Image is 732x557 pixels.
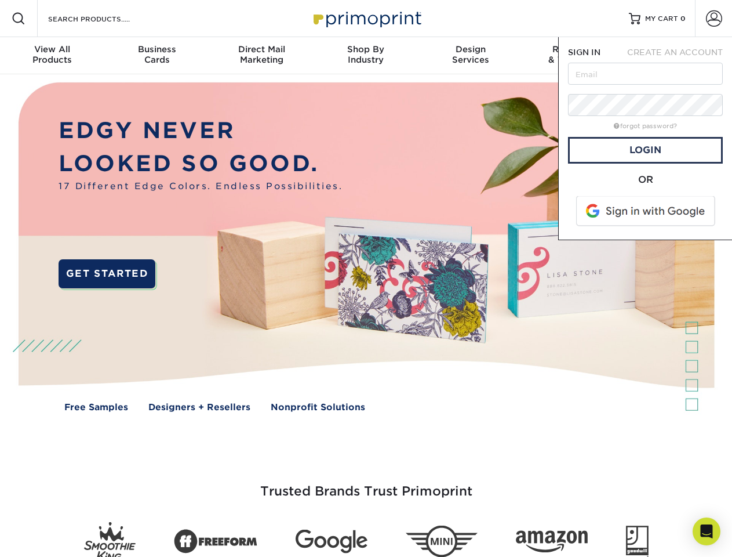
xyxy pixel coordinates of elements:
a: Direct MailMarketing [209,37,314,74]
span: CREATE AN ACCOUNT [627,48,723,57]
a: Login [568,137,723,164]
a: BusinessCards [104,37,209,74]
span: 17 Different Edge Colors. Endless Possibilities. [59,180,343,193]
div: Open Intercom Messenger [693,518,720,545]
span: 0 [680,15,686,23]
img: Primoprint [308,6,424,31]
span: Direct Mail [209,44,314,55]
h3: Trusted Brands Trust Primoprint [27,456,705,513]
a: Nonprofit Solutions [271,401,365,414]
a: Designers + Resellers [148,401,250,414]
div: & Templates [523,44,627,65]
span: MY CART [645,14,678,24]
a: DesignServices [418,37,523,74]
div: OR [568,173,723,187]
div: Marketing [209,44,314,65]
img: Amazon [516,531,588,553]
img: Goodwill [626,526,649,557]
a: Resources& Templates [523,37,627,74]
p: EDGY NEVER [59,114,343,147]
input: Email [568,63,723,85]
span: Shop By [314,44,418,55]
span: SIGN IN [568,48,600,57]
img: Google [296,530,367,554]
div: Services [418,44,523,65]
a: Free Samples [64,401,128,414]
div: Cards [104,44,209,65]
div: Industry [314,44,418,65]
span: Resources [523,44,627,55]
p: LOOKED SO GOOD. [59,147,343,180]
input: SEARCH PRODUCTS..... [47,12,160,26]
span: Business [104,44,209,55]
a: forgot password? [614,122,677,130]
a: GET STARTED [59,259,155,288]
span: Design [418,44,523,55]
a: Shop ByIndustry [314,37,418,74]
